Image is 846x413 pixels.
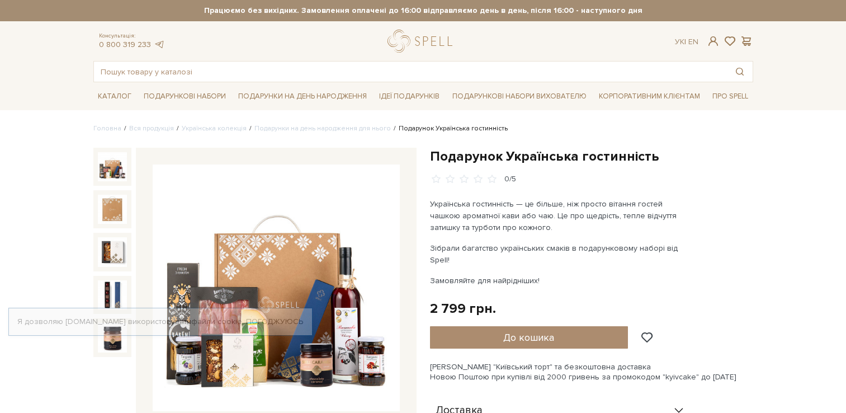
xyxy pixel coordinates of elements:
span: До кошика [503,331,554,344]
div: Я дозволяю [DOMAIN_NAME] використовувати [9,317,312,327]
input: Пошук товару у каталозі [94,62,727,82]
p: Зібрали багатство українських смаків в подарунковому наборі від Spell! [430,242,692,266]
a: Головна [93,124,121,133]
a: Подарунки на день народження для нього [254,124,391,133]
button: До кошика [430,326,628,349]
p: Українська гостинність — це більше, ніж просто вітання гостей чашкою ароматної кави або чаю. Це п... [430,198,692,233]
a: telegram [154,40,165,49]
div: 0/5 [504,174,516,185]
a: файли cookie [191,317,242,326]
img: Подарунок Українська гостинність [98,237,127,266]
li: Подарунок Українська гостинність [391,124,508,134]
a: Корпоративним клієнтам [594,87,705,106]
a: 0 800 319 233 [99,40,151,49]
a: Подарункові набори [139,88,230,105]
p: Замовляйте для найрідніших! [430,275,692,287]
div: 2 799 грн. [430,300,496,317]
button: Пошук товару у каталозі [727,62,753,82]
a: Подарунки на День народження [234,88,371,105]
a: Про Spell [708,88,753,105]
span: Консультація: [99,32,165,40]
h1: Подарунок Українська гостинність [430,148,753,165]
a: Вся продукція [129,124,174,133]
img: Подарунок Українська гостинність [98,195,127,224]
a: Подарункові набори вихователю [448,87,591,106]
img: Подарунок Українська гостинність [98,152,127,181]
a: Ідеї подарунків [375,88,444,105]
div: [PERSON_NAME] "Київський торт" та безкоштовна доставка Новою Поштою при купівлі від 2000 гривень ... [430,362,753,382]
img: Подарунок Українська гостинність [98,280,127,309]
span: | [684,37,686,46]
strong: Працюємо без вихідних. Замовлення оплачені до 16:00 відправляємо день в день, після 16:00 - насту... [93,6,753,16]
div: Ук [675,37,698,47]
a: Погоджуюсь [246,317,303,327]
img: Подарунок Українська гостинність [98,323,127,352]
a: Українська колекція [182,124,247,133]
a: En [688,37,698,46]
img: Подарунок Українська гостинність [153,165,400,412]
a: Каталог [93,88,136,105]
a: logo [387,30,457,53]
